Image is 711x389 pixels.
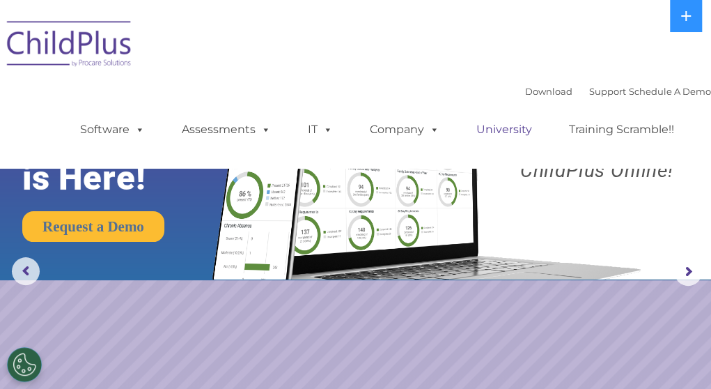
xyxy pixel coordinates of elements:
a: University [462,116,546,144]
a: Company [356,116,453,144]
font: | [525,86,711,97]
a: Schedule A Demo [629,86,711,97]
a: Software [66,116,159,144]
button: Cookies Settings [7,347,42,382]
a: Assessments [168,116,285,144]
a: Support [589,86,626,97]
a: Download [525,86,572,97]
rs-layer: Boost your productivity and streamline your success in ChildPlus Online! [491,89,702,180]
a: IT [294,116,347,144]
a: Training Scramble!! [555,116,688,144]
a: Request a Demo [22,211,164,242]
